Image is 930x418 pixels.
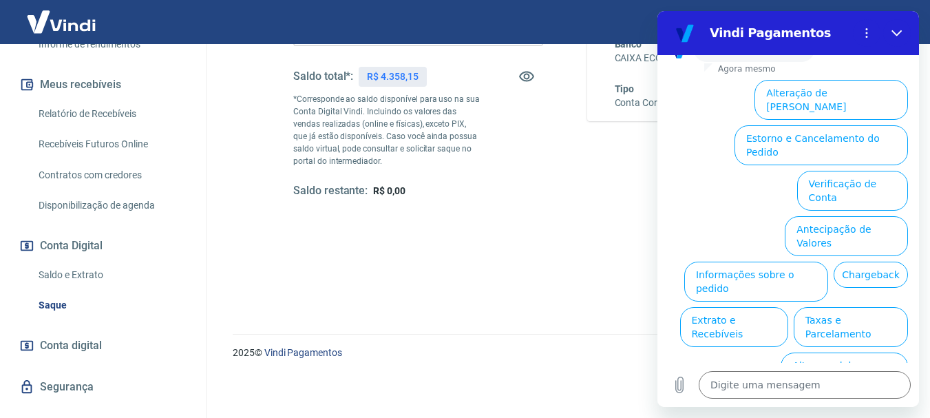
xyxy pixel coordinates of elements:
[17,331,189,361] a: Conta digital
[864,10,913,35] button: Sair
[17,1,106,43] img: Vindi
[17,70,189,100] button: Meus recebíveis
[615,51,810,65] h6: CAIXA ECONÔMICA FEDERAL S.A.
[264,347,342,358] a: Vindi Pagamentos
[40,336,102,355] span: Conta digital
[33,261,189,289] a: Saldo e Extrato
[367,70,418,84] p: R$ 4.358,15
[293,93,480,167] p: *Corresponde ao saldo disponível para uso na sua Conta Digital Vindi. Incluindo os valores das ve...
[33,100,189,128] a: Relatório de Recebíveis
[33,291,189,320] a: Saque
[657,11,919,407] iframe: Janela de mensagens
[17,372,189,402] a: Segurança
[615,83,635,94] span: Tipo
[615,96,679,110] h6: Conta Corrente
[293,184,368,198] h5: Saldo restante:
[373,185,405,196] span: R$ 0,00
[293,70,353,83] h5: Saldo total*:
[615,39,642,50] span: Banco
[33,161,189,189] a: Contratos com credores
[33,191,189,220] a: Disponibilização de agenda
[17,231,189,261] button: Conta Digital
[233,346,897,360] p: 2025 ©
[33,130,189,158] a: Recebíveis Futuros Online
[33,30,189,59] a: Informe de rendimentos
